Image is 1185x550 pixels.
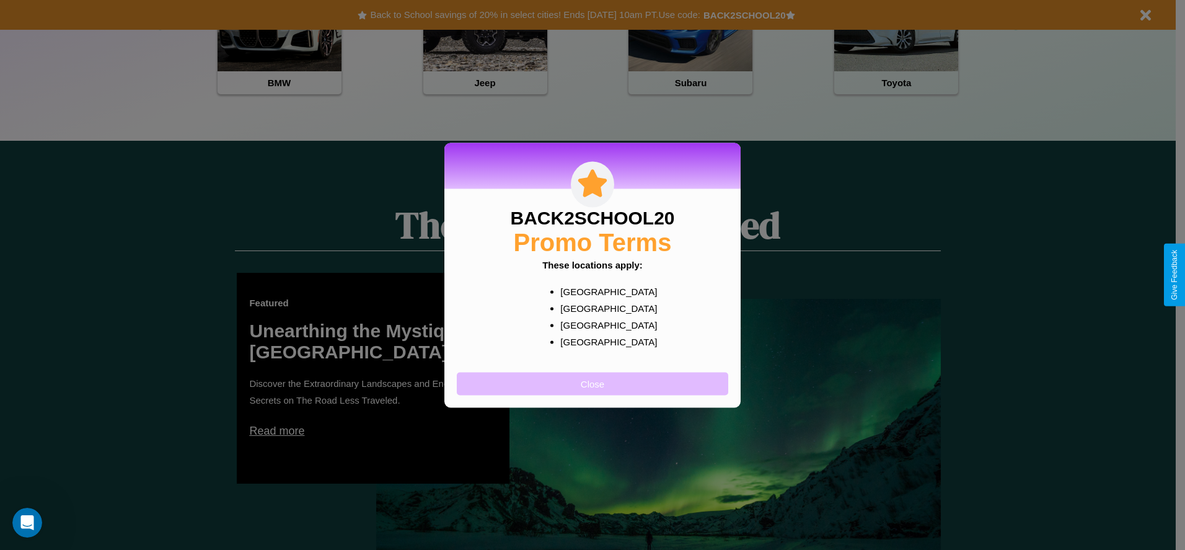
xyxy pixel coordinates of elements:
[542,259,643,270] b: These locations apply:
[12,508,42,538] iframe: Intercom live chat
[560,316,649,333] p: [GEOGRAPHIC_DATA]
[560,283,649,299] p: [GEOGRAPHIC_DATA]
[1170,250,1179,300] div: Give Feedback
[510,207,674,228] h3: BACK2SCHOOL20
[560,333,649,350] p: [GEOGRAPHIC_DATA]
[457,372,728,395] button: Close
[514,228,672,256] h2: Promo Terms
[560,299,649,316] p: [GEOGRAPHIC_DATA]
